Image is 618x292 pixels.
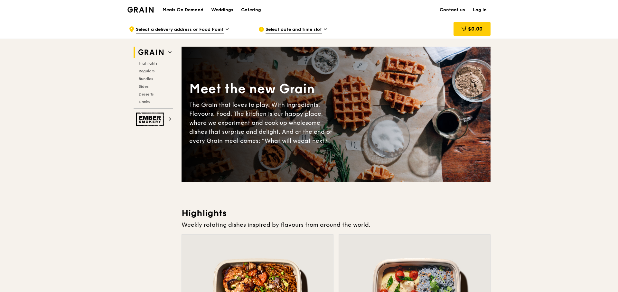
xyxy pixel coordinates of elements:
a: Weddings [207,0,237,20]
span: Desserts [139,92,154,96]
h3: Highlights [182,207,491,219]
div: Catering [241,0,261,20]
img: Ember Smokery web logo [136,113,166,126]
span: Highlights [139,61,157,66]
div: The Grain that loves to play. With ingredients. Flavours. Food. The kitchen is our happy place, w... [189,100,336,145]
span: $0.00 [468,26,482,32]
span: Sides [139,84,148,89]
a: Log in [469,0,491,20]
a: Catering [237,0,265,20]
div: Weekly rotating dishes inspired by flavours from around the world. [182,220,491,229]
span: Drinks [139,100,150,104]
div: Weddings [211,0,233,20]
img: Grain web logo [136,47,166,58]
span: eat next?” [301,137,330,144]
h1: Meals On Demand [163,7,203,13]
a: Contact us [436,0,469,20]
span: Regulars [139,69,154,73]
span: Select a delivery address or Food Point [136,26,224,33]
div: Meet the new Grain [189,80,336,98]
span: Select date and time slot [266,26,322,33]
img: Grain [127,7,154,13]
span: Bundles [139,77,153,81]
